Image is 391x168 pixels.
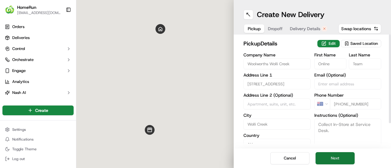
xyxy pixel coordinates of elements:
span: Orders [12,24,24,30]
button: Toggle Theme [2,145,74,153]
label: City [243,113,311,117]
button: Next [316,152,355,164]
span: Delivery Details [290,26,320,32]
h2: pickup Details [243,39,314,48]
input: Enter company name [243,58,311,69]
button: Control [2,44,74,54]
label: Address Line 1 [243,73,311,77]
button: Nash AI [2,88,74,98]
button: Notifications [2,135,74,144]
button: Saved Location [341,39,381,48]
button: Log out [2,155,74,163]
span: Deliveries [12,35,30,41]
span: Analytics [12,79,29,84]
a: Analytics [2,77,74,87]
h1: Create New Delivery [257,10,324,20]
button: Orchestrate [2,55,74,65]
button: Engage [2,66,74,76]
textarea: Collect In-Store at Service Desk. [314,119,382,164]
button: Cancel [270,152,309,164]
span: Dropoff [268,26,283,32]
input: Enter phone number [330,98,382,109]
input: Enter address [243,78,311,89]
button: [EMAIL_ADDRESS][DOMAIN_NAME] [17,10,61,15]
button: HomeRunHomeRun[EMAIL_ADDRESS][DOMAIN_NAME] [2,2,63,17]
span: Engage [12,68,26,73]
label: First Name [314,53,347,57]
label: Address Line 2 (Optional) [243,93,311,97]
input: Enter first name [314,58,347,69]
button: Create [2,105,74,115]
input: Enter last name [349,58,381,69]
span: Settings [12,127,26,132]
input: Apartment, suite, unit, etc. [243,98,311,109]
span: Toggle Theme [12,147,37,152]
span: Create [35,107,48,113]
input: Enter country [243,139,311,150]
label: Phone Number [314,93,382,97]
button: Swap locations [338,24,381,34]
span: Orchestrate [12,57,34,63]
span: Swap locations [341,26,371,32]
span: Notifications [12,137,34,142]
button: HomeRun [17,4,36,10]
button: Settings [2,125,74,134]
label: Last Name [349,53,381,57]
label: Email (Optional) [314,73,382,77]
a: Orders [2,22,74,32]
button: Edit [317,40,340,47]
label: Instructions (Optional) [314,113,382,117]
span: Log out [12,156,25,161]
label: Company Name [243,53,311,57]
span: Control [12,46,25,52]
span: Nash AI [12,90,26,95]
input: Enter city [243,119,311,130]
a: Deliveries [2,33,74,43]
span: Saved Location [350,41,378,46]
label: Country [243,133,311,138]
img: HomeRun [5,5,15,15]
span: Pickup [248,26,261,32]
input: Enter email address [314,78,382,89]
